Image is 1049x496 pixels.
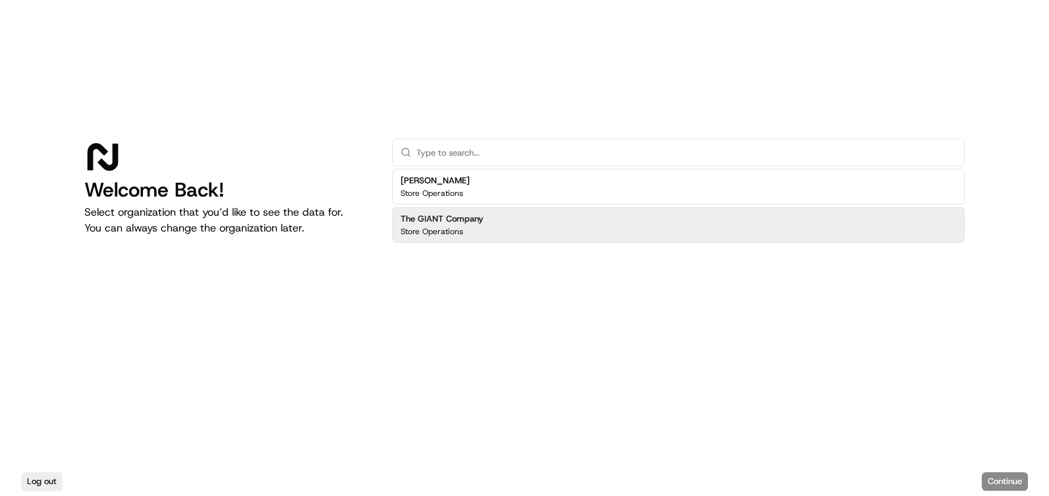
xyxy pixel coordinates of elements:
[401,188,463,199] p: Store Operations
[21,472,63,491] button: Log out
[401,226,463,237] p: Store Operations
[401,213,484,225] h2: The GIANT Company
[401,175,470,187] h2: [PERSON_NAME]
[84,204,371,236] p: Select organization that you’d like to see the data for. You can always change the organization l...
[392,166,965,245] div: Suggestions
[416,139,956,166] input: Type to search...
[84,178,371,202] h1: Welcome Back!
